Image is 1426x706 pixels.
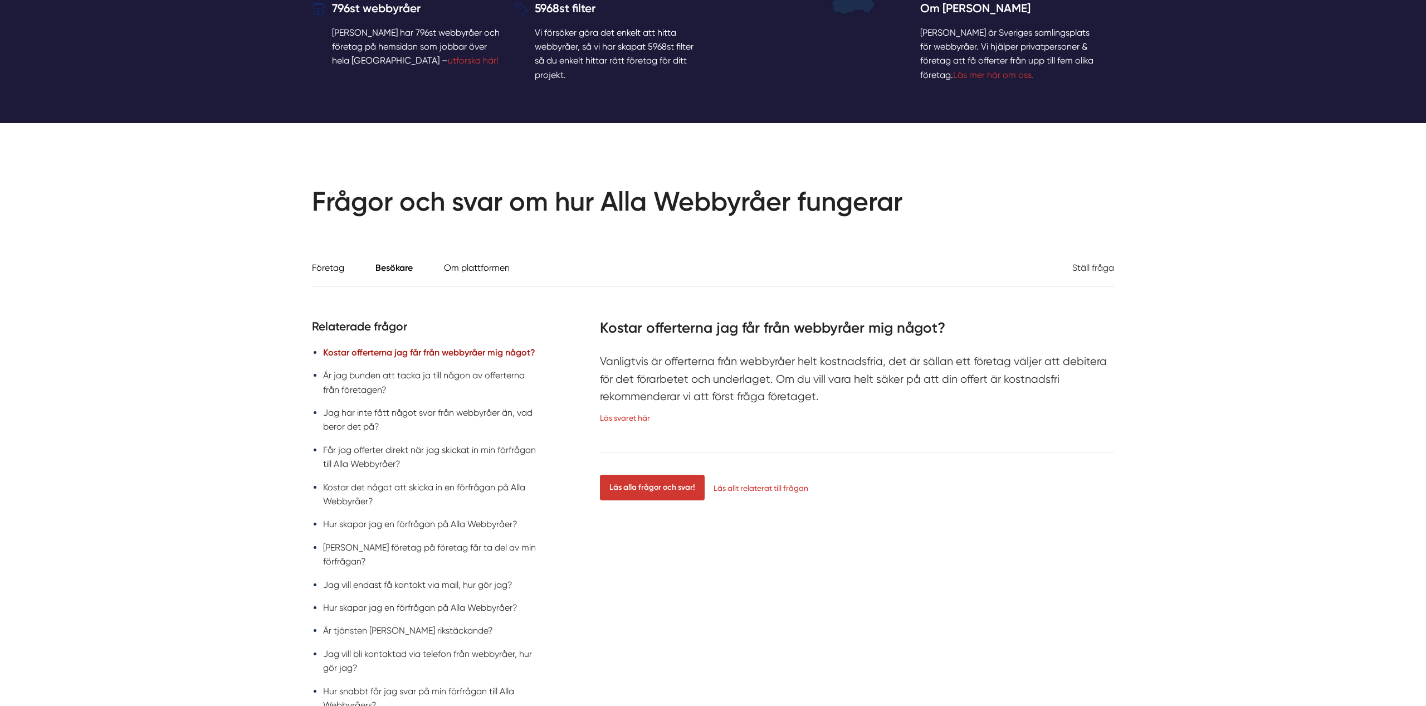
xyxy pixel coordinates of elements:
[323,649,532,673] a: Jag vill bli kontaktad via telefon från webbyråer, hur gör jag?
[323,519,517,529] a: Hur skapar jag en förfrågan på Alla Webbyråer?
[323,407,533,432] a: Jag har inte fått något svar från webbyråer än, vad beror det på?
[1072,262,1114,273] a: Ställ fråga
[323,347,535,358] a: Kostar offerterna jag får från webbyråer mig något?
[323,602,517,613] a: Hur skapar jag en förfrågan på Alla Webbyråer?
[332,26,501,68] p: [PERSON_NAME] har 796st webbyråer och företag på hemsidan som jobbar över hela [GEOGRAPHIC_DATA] –
[312,318,538,338] h4: Relaterade frågor
[323,482,525,507] a: Kostar det något att skicka in en förfrågan på Alla Webbyråer?
[920,26,1098,82] p: [PERSON_NAME] är Sveriges samlingsplats för webbyråer. Vi hjälper privatpersoner & företag att få...
[600,353,1114,411] div: Vanligtvis är offerterna från webbyråer helt kostnadsfria, det är sällan ett företag väljer att d...
[448,55,499,66] a: utforska här!
[714,482,808,494] a: Läs allt relaterat till frågan
[323,625,493,636] a: Är tjänsten [PERSON_NAME] rikstäckande?
[953,70,1034,80] a: Läs mer här om oss.
[600,412,650,424] a: Läs svaret här
[600,318,1114,344] h3: Kostar offerterna jag får från webbyråer mig något?
[323,445,536,469] a: Får jag offerter direkt när jag skickat in min förfrågan till Alla Webbyråer?
[600,475,705,500] a: Läs alla frågor och svar!
[323,370,525,395] a: Är jag bunden att tacka ja till någon av offerterna från företagen?
[312,186,1114,227] h2: Frågor och svar om hur Alla Webbyråer fungerar
[323,580,512,590] a: Jag vill endast få kontakt via mail, hur gör jag?
[535,26,704,82] p: Vi försöker göra det enkelt att hitta webbyråer, så vi har skapat 5968st filter så du enkelt hitt...
[323,542,536,567] a: [PERSON_NAME] företag på företag får ta del av min förfrågan?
